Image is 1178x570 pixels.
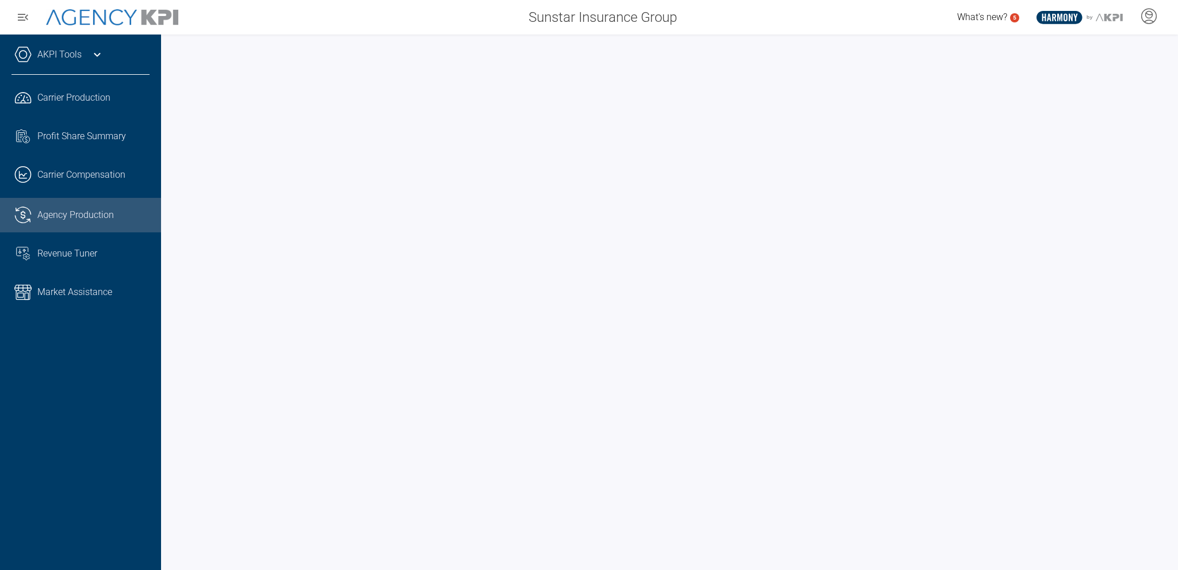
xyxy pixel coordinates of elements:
[46,9,178,26] img: AgencyKPI
[37,208,114,222] span: Agency Production
[37,129,126,143] span: Profit Share Summary
[957,12,1007,22] span: What's new?
[1013,14,1016,21] text: 5
[37,48,82,62] a: AKPI Tools
[529,7,677,28] span: Sunstar Insurance Group
[37,91,110,105] span: Carrier Production
[1010,13,1019,22] a: 5
[37,247,97,261] span: Revenue Tuner
[37,285,112,299] span: Market Assistance
[37,168,125,182] span: Carrier Compensation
